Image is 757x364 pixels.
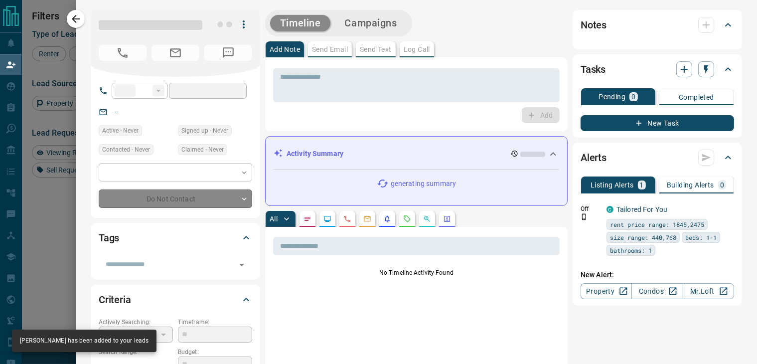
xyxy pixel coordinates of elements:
[270,215,278,222] p: All
[343,215,351,223] svg: Calls
[685,232,717,242] span: beds: 1-1
[99,318,173,327] p: Actively Searching:
[178,348,252,357] p: Budget:
[581,17,606,33] h2: Notes
[591,182,634,188] p: Listing Alerts
[581,283,632,299] a: Property
[303,215,311,223] svg: Notes
[720,182,724,188] p: 0
[443,215,451,223] svg: Agent Actions
[204,45,252,61] span: No Number
[610,245,652,255] span: bathrooms: 1
[115,108,119,116] a: --
[667,182,714,188] p: Building Alerts
[102,126,139,136] span: Active - Never
[391,179,456,189] p: generating summary
[610,232,676,242] span: size range: 440,768
[323,215,331,223] svg: Lead Browsing Activity
[181,126,228,136] span: Signed up - Never
[102,145,150,155] span: Contacted - Never
[273,268,560,277] p: No Timeline Activity Found
[616,205,667,213] a: Tailored For You
[20,333,149,349] div: [PERSON_NAME] has been added to your leads
[274,145,559,163] div: Activity Summary
[178,318,252,327] p: Timeframe:
[679,94,714,101] p: Completed
[640,182,644,188] p: 1
[270,15,331,31] button: Timeline
[334,15,407,31] button: Campaigns
[383,215,391,223] svg: Listing Alerts
[423,215,431,223] svg: Opportunities
[287,149,343,159] p: Activity Summary
[99,292,131,308] h2: Criteria
[235,258,249,272] button: Open
[581,61,606,77] h2: Tasks
[99,189,252,208] div: Do Not Contact
[610,219,704,229] span: rent price range: 1845,2475
[99,288,252,312] div: Criteria
[683,283,734,299] a: Mr.Loft
[631,283,683,299] a: Condos
[599,93,625,100] p: Pending
[581,115,734,131] button: New Task
[403,215,411,223] svg: Requests
[581,213,588,220] svg: Push Notification Only
[581,204,601,213] p: Off
[151,45,199,61] span: No Email
[581,13,734,37] div: Notes
[581,57,734,81] div: Tasks
[99,45,147,61] span: No Number
[581,270,734,280] p: New Alert:
[631,93,635,100] p: 0
[270,46,300,53] p: Add Note
[99,230,119,246] h2: Tags
[99,226,252,250] div: Tags
[181,145,224,155] span: Claimed - Never
[581,150,606,166] h2: Alerts
[581,146,734,170] div: Alerts
[606,206,613,213] div: condos.ca
[363,215,371,223] svg: Emails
